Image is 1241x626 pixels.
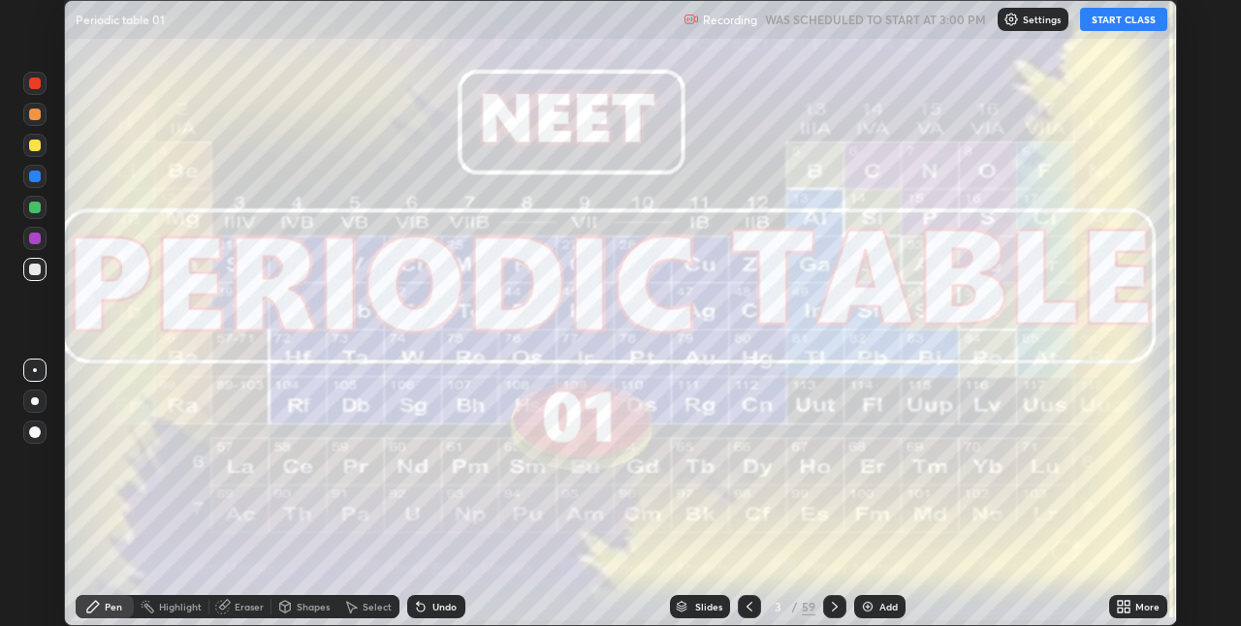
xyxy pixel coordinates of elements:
div: Highlight [159,602,202,611]
div: 59 [802,598,815,615]
div: / [792,601,798,612]
div: Undo [432,602,457,611]
p: Settings [1023,15,1061,24]
p: Periodic table 01 [76,12,165,27]
img: add-slide-button [860,599,875,614]
div: Add [879,602,898,611]
div: Pen [105,602,122,611]
div: 3 [769,601,788,612]
h5: WAS SCHEDULED TO START AT 3:00 PM [765,11,986,28]
button: START CLASS [1080,8,1167,31]
div: Slides [695,602,722,611]
div: Eraser [235,602,264,611]
div: Select [363,602,392,611]
img: class-settings-icons [1003,12,1019,27]
div: Shapes [297,602,330,611]
p: Recording [703,13,757,27]
img: recording.375f2c34.svg [684,12,699,27]
div: More [1135,602,1160,611]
